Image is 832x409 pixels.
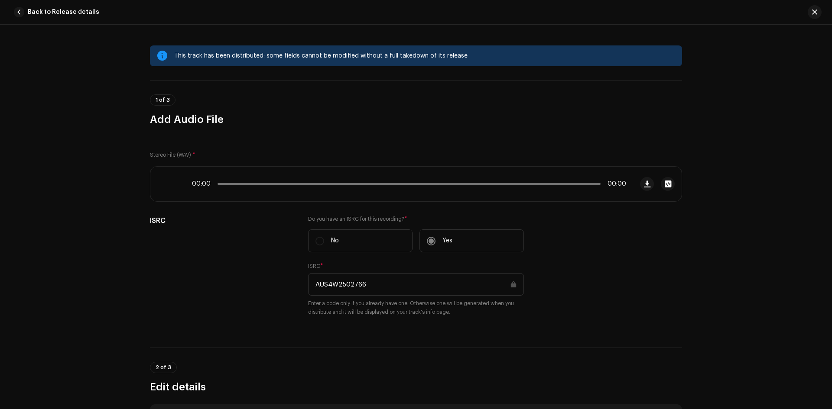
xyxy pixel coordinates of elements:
span: 2 of 3 [156,365,171,370]
span: 1 of 3 [156,97,170,103]
input: ABXYZ####### [308,273,524,296]
label: ISRC [308,263,323,270]
span: 00:00 [192,180,214,187]
h3: Edit details [150,380,682,394]
h3: Add Audio File [150,113,682,126]
small: Stereo File (WAV) [150,152,191,158]
p: No [331,236,339,245]
p: Yes [442,236,452,245]
label: Do you have an ISRC for this recording? [308,216,524,222]
h5: ISRC [150,216,294,226]
small: Enter a code only if you already have one. Otherwise one will be generated when you distribute an... [308,299,524,316]
span: 00:00 [604,180,626,187]
div: This track has been distributed: some fields cannot be modified without a full takedown of its re... [174,51,675,61]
